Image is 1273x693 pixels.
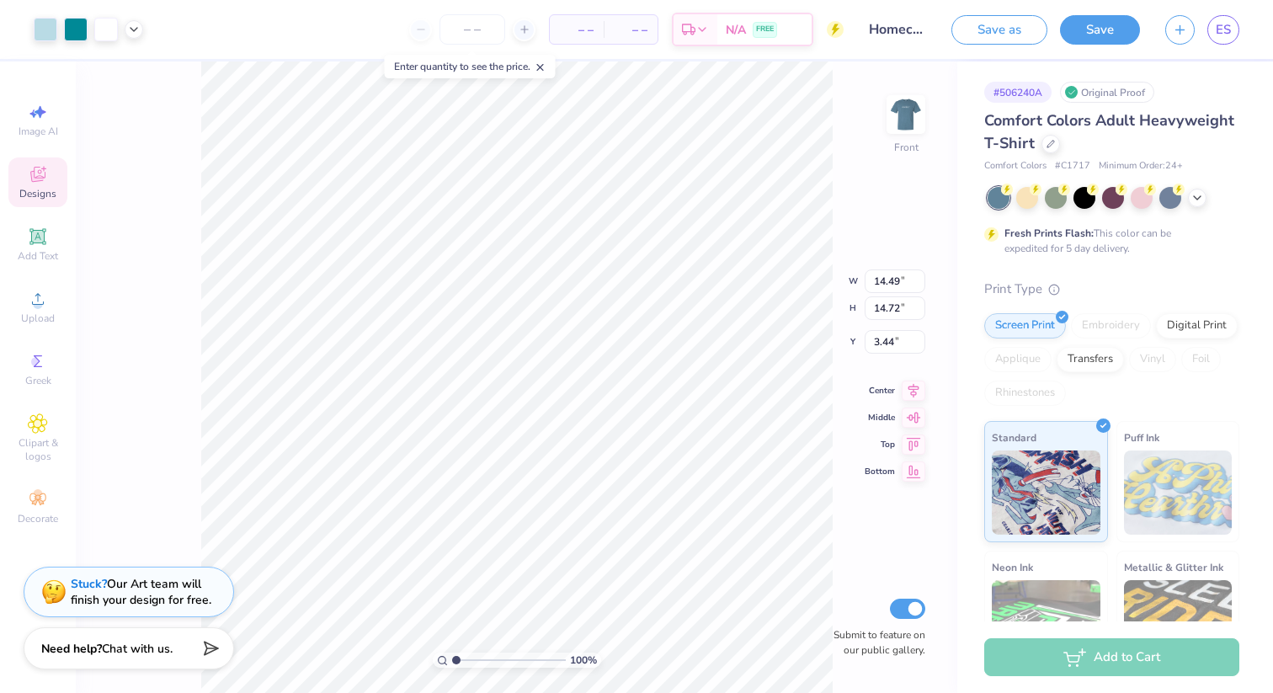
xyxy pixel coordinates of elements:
div: Rhinestones [984,381,1066,406]
span: FREE [756,24,774,35]
span: Greek [25,374,51,387]
button: Save [1060,15,1140,45]
img: Front [889,98,923,131]
span: Decorate [18,512,58,525]
div: This color can be expedited for 5 day delivery. [1004,226,1212,256]
img: Neon Ink [992,580,1100,664]
span: Center [865,385,895,397]
div: Transfers [1057,347,1124,372]
span: – – [614,21,647,39]
span: Neon Ink [992,558,1033,576]
div: Screen Print [984,313,1066,339]
strong: Need help? [41,641,102,657]
strong: Stuck? [71,576,107,592]
span: # C1717 [1055,159,1090,173]
span: – – [560,21,594,39]
label: Submit to feature on our public gallery. [824,627,925,658]
input: – – [439,14,505,45]
span: Image AI [19,125,58,138]
div: Embroidery [1071,313,1151,339]
div: Digital Print [1156,313,1238,339]
span: 100 % [570,653,597,668]
span: ES [1216,20,1231,40]
div: Enter quantity to see the price. [385,55,556,78]
span: N/A [726,21,746,39]
span: Bottom [865,466,895,477]
span: Minimum Order: 24 + [1099,159,1183,173]
span: Middle [865,412,895,424]
div: Front [894,140,919,155]
div: Applique [984,347,1052,372]
span: Comfort Colors Adult Heavyweight T-Shirt [984,110,1234,153]
div: Our Art team will finish your design for free. [71,576,211,608]
button: Save as [951,15,1047,45]
img: Standard [992,450,1100,535]
span: Top [865,439,895,450]
a: ES [1207,15,1239,45]
span: Chat with us. [102,641,173,657]
span: Puff Ink [1124,429,1159,446]
span: Clipart & logos [8,436,67,463]
span: Designs [19,187,56,200]
strong: Fresh Prints Flash: [1004,227,1094,240]
span: Standard [992,429,1036,446]
span: Upload [21,312,55,325]
input: Untitled Design [856,13,939,46]
div: Foil [1181,347,1221,372]
img: Metallic & Glitter Ink [1124,580,1233,664]
div: Vinyl [1129,347,1176,372]
div: Print Type [984,280,1239,299]
img: Puff Ink [1124,450,1233,535]
span: Add Text [18,249,58,263]
span: Metallic & Glitter Ink [1124,558,1223,576]
div: # 506240A [984,82,1052,103]
div: Original Proof [1060,82,1154,103]
span: Comfort Colors [984,159,1047,173]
